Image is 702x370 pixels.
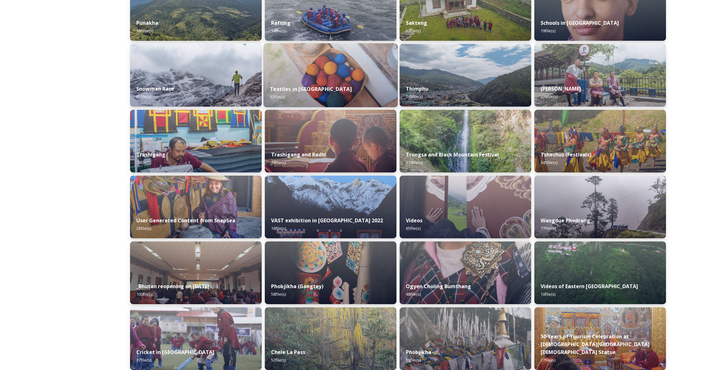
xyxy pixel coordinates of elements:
[406,357,421,363] span: 58 file(s)
[271,151,326,158] strong: Trashigang and Radhi
[541,217,590,224] strong: Wangdue Phodrang
[136,225,151,231] span: 26 file(s)
[541,225,555,231] span: 77 file(s)
[541,160,558,165] span: 345 file(s)
[400,110,531,172] img: 2022-10-01%252018.12.56.jpg
[136,357,151,363] span: 37 file(s)
[406,151,499,158] strong: Trongsa and Black Mountain Festival
[271,225,286,231] span: 16 file(s)
[265,307,396,370] img: Marcus%2520Westberg%2520Chelela%2520Pass%25202023_52.jpg
[534,241,666,304] img: East%2520Bhutan%2520-%2520Khoma%25204K%2520Color%2520Graded.jpg
[130,44,262,107] img: Snowman%2520Race41.jpg
[400,44,531,107] img: Thimphu%2520190723%2520by%2520Amp%2520Sripimanwat-43.jpg
[270,94,285,100] span: 12 file(s)
[406,225,421,231] span: 65 file(s)
[130,176,262,238] img: 0FDA4458-C9AB-4E2F-82A6-9DC136F7AE71.jpeg
[271,357,286,363] span: 52 file(s)
[406,217,422,224] strong: Videos
[271,349,305,356] strong: Chele La Pass
[400,176,531,238] img: Textile.jpg
[265,176,396,238] img: VAST%2520Bhutan%2520art%2520exhibition%2520in%2520Brussels3.jpg
[271,160,286,165] span: 74 file(s)
[406,19,427,26] strong: Sakteng
[541,94,558,99] span: 228 file(s)
[136,349,214,356] strong: Cricket in [GEOGRAPHIC_DATA]
[271,19,291,26] strong: Rafting
[130,241,262,304] img: DSC00319.jpg
[271,217,383,224] strong: VAST exhibition in [GEOGRAPHIC_DATA] 2022
[136,291,153,297] span: 100 file(s)
[406,291,421,297] span: 48 file(s)
[541,283,638,290] strong: Videos of Eastern [GEOGRAPHIC_DATA]
[534,110,666,172] img: Dechenphu%2520Festival14.jpg
[136,94,151,99] span: 65 file(s)
[264,43,398,107] img: _SCH9806.jpg
[534,44,666,107] img: Trashi%2520Yangtse%2520090723%2520by%2520Amp%2520Sripimanwat-187.jpg
[265,110,396,172] img: Trashigang%2520and%2520Rangjung%2520060723%2520by%2520Amp%2520Sripimanwat-32.jpg
[541,85,581,92] strong: [PERSON_NAME]
[534,307,666,370] img: DSC00164.jpg
[400,307,531,370] img: Phobjika%2520by%2520Matt%2520Dutile1.jpg
[136,217,235,224] strong: User Generated Content from SnapSea
[541,151,591,158] strong: Tshechus (Festivals)
[406,160,423,165] span: 119 file(s)
[271,291,286,297] span: 58 file(s)
[534,176,666,238] img: 2022-10-01%252016.15.46.jpg
[136,28,153,34] span: 103 file(s)
[271,28,286,34] span: 14 file(s)
[136,160,151,165] span: 74 file(s)
[406,85,428,92] strong: Thimphu
[136,151,165,158] strong: Trashigang
[270,86,352,92] strong: Textiles in [GEOGRAPHIC_DATA]
[541,19,619,26] strong: Schools in [GEOGRAPHIC_DATA]
[136,283,209,290] strong: _Bhutan reopening on [DATE]
[541,28,555,34] span: 19 file(s)
[400,241,531,304] img: Ogyen%2520Choling%2520by%2520Matt%2520Dutile5.jpg
[406,28,421,34] span: 53 file(s)
[541,357,555,363] span: 27 file(s)
[406,283,471,290] strong: Ogyen Choling Bumthang
[406,349,431,356] strong: Phobjikha
[130,110,262,172] img: Trashigang%2520and%2520Rangjung%2520060723%2520by%2520Amp%2520Sripimanwat-66.jpg
[541,291,555,297] span: 10 file(s)
[265,241,396,304] img: Phobjika%2520by%2520Matt%2520Dutile2.jpg
[541,333,650,356] strong: 50 Years of Tourism Celebration at [DEMOGRAPHIC_DATA][GEOGRAPHIC_DATA][DEMOGRAPHIC_DATA] Statue
[136,85,174,92] strong: Snowman Race
[130,307,262,370] img: Bhutan%2520Cricket%25201.jpeg
[136,19,158,26] strong: Punakha
[406,94,423,99] span: 248 file(s)
[271,283,323,290] strong: Phobjikha (Gangtey)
